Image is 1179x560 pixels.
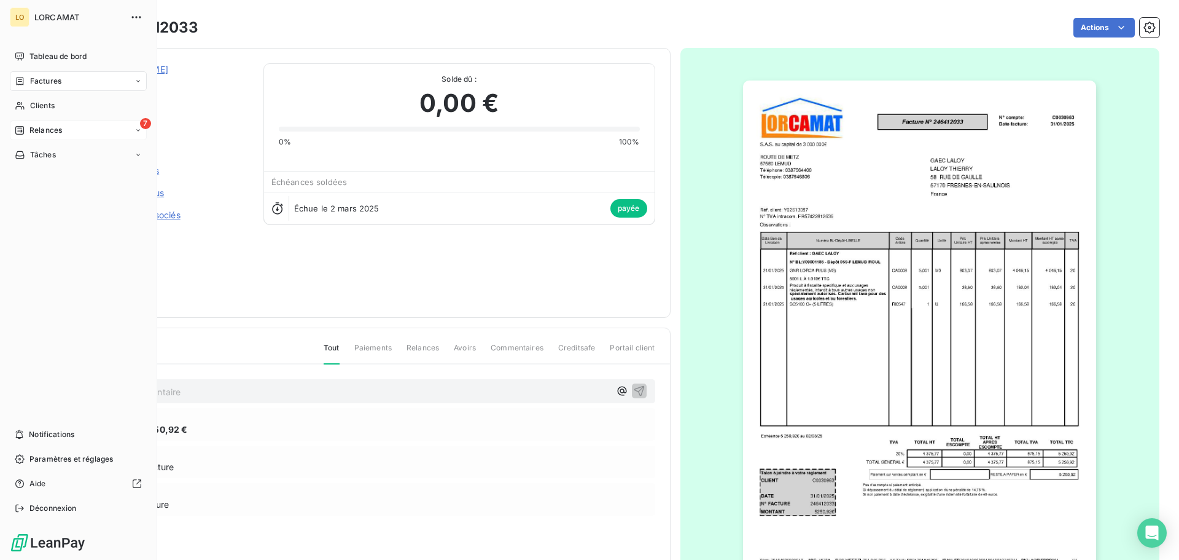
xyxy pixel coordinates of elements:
span: Paiements [354,342,392,363]
span: 100% [619,136,640,148]
span: Relances [29,125,62,136]
span: 0% [279,136,291,148]
img: Logo LeanPay [10,533,86,553]
span: 7 [140,118,151,129]
span: Clients [30,100,55,111]
button: Actions [1073,18,1135,37]
span: Factures [30,76,61,87]
span: C0030963 [96,78,249,88]
span: Échue le 2 mars 2025 [294,203,379,213]
span: Échéances soldées [271,177,348,187]
span: Solde dû : [279,74,640,85]
span: Commentaires [491,342,543,363]
div: LO [10,7,29,27]
span: Notifications [29,429,74,440]
div: Open Intercom Messenger [1137,518,1167,548]
span: Avoirs [454,342,476,363]
span: 0,00 € [419,85,499,122]
span: LORCAMAT [34,12,123,22]
span: Paramètres et réglages [29,454,113,465]
span: Tâches [30,149,56,160]
span: Relances [407,342,439,363]
span: 5 250,92 € [141,423,188,436]
a: Aide [10,474,147,494]
span: Tout [324,342,340,365]
span: Aide [29,478,46,489]
span: Creditsafe [558,342,596,363]
span: payée [610,199,647,218]
span: Tableau de bord [29,51,87,62]
span: Portail client [610,342,655,363]
span: Déconnexion [29,503,77,514]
